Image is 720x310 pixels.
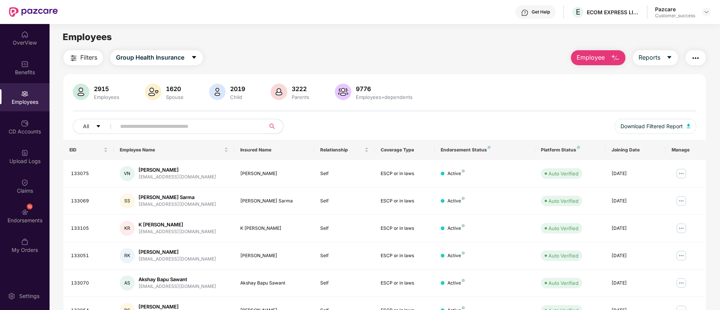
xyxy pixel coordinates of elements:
span: EID [69,147,102,153]
div: [PERSON_NAME] Sarma [240,198,309,205]
span: Relationship [320,147,363,153]
div: [DATE] [612,252,660,259]
div: [EMAIL_ADDRESS][DOMAIN_NAME] [139,201,216,208]
img: New Pazcare Logo [9,7,58,17]
img: svg+xml;base64,PHN2ZyBpZD0iSGVscC0zMngzMiIgeG1sbnM9Imh0dHA6Ly93d3cudzMub3JnLzIwMDAvc3ZnIiB3aWR0aD... [521,9,529,16]
img: svg+xml;base64,PHN2ZyB4bWxucz0iaHR0cDovL3d3dy53My5vcmcvMjAwMC9zdmciIHdpZHRoPSI4IiBoZWlnaHQ9IjgiIH... [462,197,465,200]
th: Manage [666,140,706,160]
button: Filters [63,50,103,65]
th: Employee Name [114,140,234,160]
div: KR [120,221,135,236]
button: Reportscaret-down [633,50,678,65]
span: Employee [577,53,605,62]
img: svg+xml;base64,PHN2ZyB4bWxucz0iaHR0cDovL3d3dy53My5vcmcvMjAwMC9zdmciIHdpZHRoPSI4IiBoZWlnaHQ9IjgiIH... [462,224,465,227]
div: Pazcare [655,6,695,13]
span: Group Health Insurance [116,53,184,62]
div: Spouse [164,94,185,100]
div: Self [320,170,368,177]
div: Auto Verified [548,252,578,259]
div: [DATE] [612,170,660,177]
div: [PERSON_NAME] [240,252,309,259]
img: svg+xml;base64,PHN2ZyB4bWxucz0iaHR0cDovL3d3dy53My5vcmcvMjAwMC9zdmciIHdpZHRoPSI4IiBoZWlnaHQ9IjgiIH... [488,146,491,149]
div: K [PERSON_NAME] [139,221,216,228]
img: manageButton [675,195,687,207]
div: SS [120,193,135,208]
div: Self [320,225,368,232]
div: [DATE] [612,280,660,287]
img: manageButton [675,168,687,180]
th: Insured Name [234,140,315,160]
img: svg+xml;base64,PHN2ZyBpZD0iRHJvcGRvd24tMzJ4MzIiIHhtbG5zPSJodHRwOi8vd3d3LnczLm9yZy8yMDAwL3N2ZyIgd2... [703,9,709,15]
img: svg+xml;base64,PHN2ZyB4bWxucz0iaHR0cDovL3d3dy53My5vcmcvMjAwMC9zdmciIHdpZHRoPSI4IiBoZWlnaHQ9IjgiIH... [462,279,465,282]
span: caret-down [666,54,672,61]
span: caret-down [96,124,101,130]
img: svg+xml;base64,PHN2ZyBpZD0iTXlfT3JkZXJzIiBkYXRhLW5hbWU9Ik15IE9yZGVycyIgeG1sbnM9Imh0dHA6Ly93d3cudz... [21,238,29,246]
div: [PERSON_NAME] Sarma [139,194,216,201]
div: ESCP or in laws [381,252,429,259]
img: svg+xml;base64,PHN2ZyB4bWxucz0iaHR0cDovL3d3dy53My5vcmcvMjAwMC9zdmciIHdpZHRoPSI4IiBoZWlnaHQ9IjgiIH... [577,146,580,149]
div: Get Help [532,9,550,15]
img: svg+xml;base64,PHN2ZyB4bWxucz0iaHR0cDovL3d3dy53My5vcmcvMjAwMC9zdmciIHhtbG5zOnhsaW5rPSJodHRwOi8vd3... [271,84,287,100]
img: svg+xml;base64,PHN2ZyB4bWxucz0iaHR0cDovL3d3dy53My5vcmcvMjAwMC9zdmciIHhtbG5zOnhsaW5rPSJodHRwOi8vd3... [335,84,351,100]
div: Self [320,252,368,259]
div: Child [229,94,247,100]
img: svg+xml;base64,PHN2ZyB4bWxucz0iaHR0cDovL3d3dy53My5vcmcvMjAwMC9zdmciIHdpZHRoPSI4IiBoZWlnaHQ9IjgiIH... [462,169,465,172]
div: ESCP or in laws [381,280,429,287]
div: 9776 [354,85,414,93]
div: 10 [27,204,33,210]
img: svg+xml;base64,PHN2ZyB4bWxucz0iaHR0cDovL3d3dy53My5vcmcvMjAwMC9zdmciIHhtbG5zOnhsaW5rPSJodHRwOi8vd3... [611,54,620,63]
img: svg+xml;base64,PHN2ZyB4bWxucz0iaHR0cDovL3d3dy53My5vcmcvMjAwMC9zdmciIHdpZHRoPSI4IiBoZWlnaHQ9IjgiIH... [462,252,465,255]
div: Employees [92,94,121,100]
div: ESCP or in laws [381,225,429,232]
button: Download Filtered Report [615,119,696,134]
span: Employee Name [120,147,223,153]
img: svg+xml;base64,PHN2ZyB4bWxucz0iaHR0cDovL3d3dy53My5vcmcvMjAwMC9zdmciIHhtbG5zOnhsaW5rPSJodHRwOi8vd3... [687,124,690,128]
div: 133069 [71,198,108,205]
img: svg+xml;base64,PHN2ZyB4bWxucz0iaHR0cDovL3d3dy53My5vcmcvMjAwMC9zdmciIHhtbG5zOnhsaW5rPSJodHRwOi8vd3... [73,84,89,100]
img: svg+xml;base64,PHN2ZyBpZD0iQ2xhaW0iIHhtbG5zPSJodHRwOi8vd3d3LnczLm9yZy8yMDAwL3N2ZyIgd2lkdGg9IjIwIi... [21,179,29,186]
div: [PERSON_NAME] [139,249,216,256]
div: [DATE] [612,225,660,232]
img: svg+xml;base64,PHN2ZyB4bWxucz0iaHR0cDovL3d3dy53My5vcmcvMjAwMC9zdmciIHhtbG5zOnhsaW5rPSJodHRwOi8vd3... [209,84,226,100]
div: AS [120,276,135,291]
img: svg+xml;base64,PHN2ZyB4bWxucz0iaHR0cDovL3d3dy53My5vcmcvMjAwMC9zdmciIHhtbG5zOnhsaW5rPSJodHRwOi8vd3... [145,84,161,100]
button: Allcaret-down [73,119,119,134]
div: Akshay Bapu Sawant [240,280,309,287]
img: svg+xml;base64,PHN2ZyBpZD0iRW5kb3JzZW1lbnRzIiB4bWxucz0iaHR0cDovL3d3dy53My5vcmcvMjAwMC9zdmciIHdpZH... [21,208,29,216]
img: svg+xml;base64,PHN2ZyB4bWxucz0iaHR0cDovL3d3dy53My5vcmcvMjAwMC9zdmciIHdpZHRoPSI4IiBoZWlnaHQ9IjgiIH... [462,306,465,309]
div: 133075 [71,170,108,177]
div: 133105 [71,225,108,232]
div: 2019 [229,85,247,93]
th: EID [63,140,114,160]
div: [EMAIL_ADDRESS][DOMAIN_NAME] [139,228,216,235]
span: All [83,122,89,130]
div: Active [447,252,465,259]
div: Auto Verified [548,197,578,205]
img: svg+xml;base64,PHN2ZyBpZD0iVXBsb2FkX0xvZ3MiIGRhdGEtbmFtZT0iVXBsb2FkIExvZ3MiIHhtbG5zPSJodHRwOi8vd3... [21,149,29,157]
div: [EMAIL_ADDRESS][DOMAIN_NAME] [139,283,216,290]
div: [DATE] [612,198,660,205]
div: 1620 [164,85,185,93]
div: 3222 [290,85,311,93]
div: RK [120,248,135,263]
img: svg+xml;base64,PHN2ZyBpZD0iRW1wbG95ZWVzIiB4bWxucz0iaHR0cDovL3d3dy53My5vcmcvMjAwMC9zdmciIHdpZHRoPS... [21,90,29,97]
div: ESCP or in laws [381,198,429,205]
div: Self [320,198,368,205]
span: caret-down [191,54,197,61]
th: Relationship [314,140,374,160]
span: Employees [63,31,112,42]
span: Filters [80,53,97,62]
div: Auto Verified [548,225,578,232]
div: Akshay Bapu Sawant [139,276,216,283]
img: manageButton [675,222,687,234]
div: Active [447,198,465,205]
div: 133051 [71,252,108,259]
span: Download Filtered Report [621,122,683,130]
div: Customer_success [655,13,695,19]
th: Joining Date [606,140,666,160]
span: E [576,7,580,16]
div: 2915 [92,85,121,93]
img: svg+xml;base64,PHN2ZyBpZD0iSG9tZSIgeG1sbnM9Imh0dHA6Ly93d3cudzMub3JnLzIwMDAvc3ZnIiB3aWR0aD0iMjAiIG... [21,31,29,38]
span: search [265,123,279,129]
img: manageButton [675,277,687,289]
